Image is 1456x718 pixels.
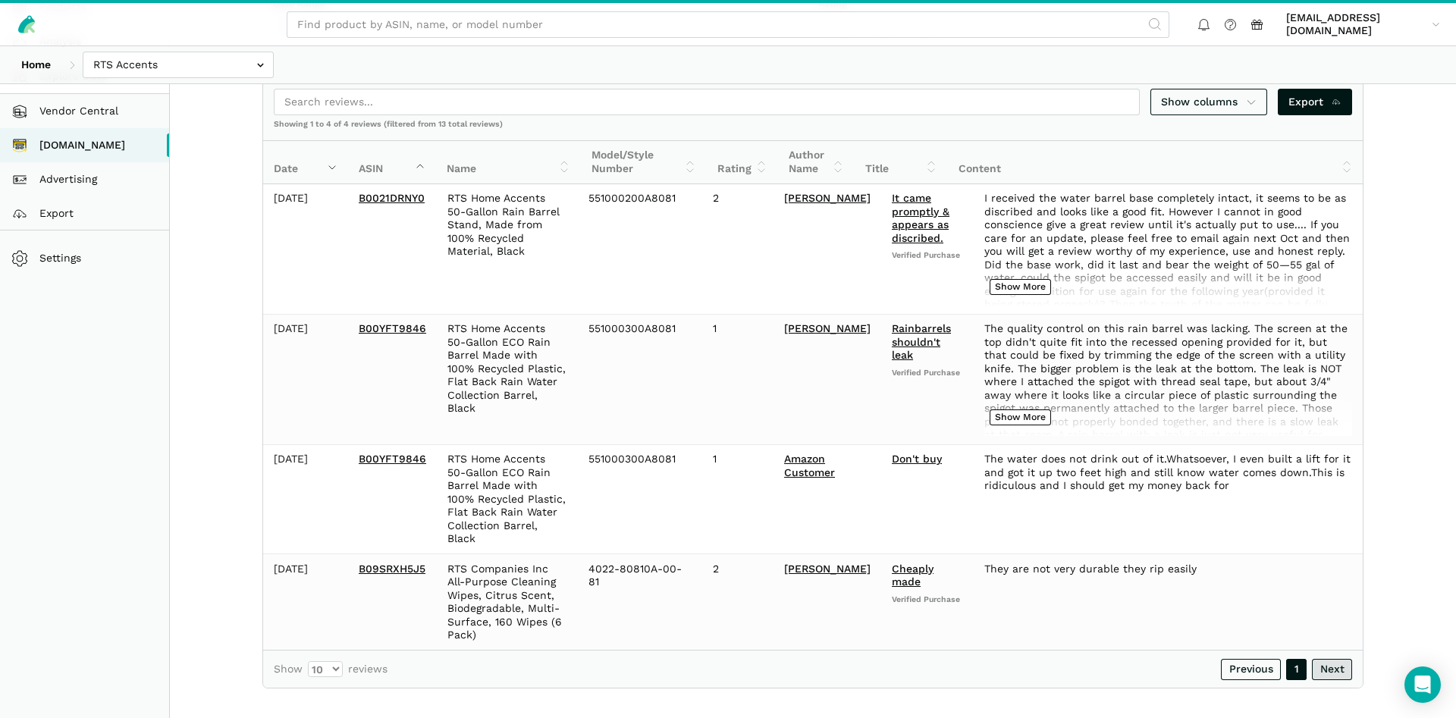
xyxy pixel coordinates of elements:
[1221,659,1281,680] a: Previous
[436,141,581,184] th: Name: activate to sort column ascending
[1312,659,1352,680] a: Next
[437,184,578,315] td: RTS Home Accents 50-Gallon Rain Barrel Stand, Made from 100% Recycled Material, Black
[437,444,578,554] td: RTS Home Accents 50-Gallon ECO Rain Barrel Made with 100% Recycled Plastic, Flat Back Rain Water ...
[359,563,425,575] a: B09SRXH5J5
[83,52,274,78] input: RTS Accents
[1286,11,1426,38] span: [EMAIL_ADDRESS][DOMAIN_NAME]
[359,192,425,204] a: B0021DRNY0
[578,554,702,651] td: 4022-80810A-00-81
[855,141,948,184] th: Title: activate to sort column ascending
[984,322,1352,436] div: The quality control on this rain barrel was lacking. The screen at the top didn't quite fit into ...
[892,368,963,378] span: Verified Purchase
[1288,94,1342,110] span: Export
[984,192,1352,306] div: I received the water barrel base completely intact, it seems to be as discribed and looks like a ...
[702,314,773,444] td: 1
[263,554,348,651] td: [DATE]
[892,322,951,361] a: Rainbarrels shouldn't leak
[1278,89,1353,115] a: Export
[702,444,773,554] td: 1
[892,563,934,588] a: Cheaply made
[1404,666,1441,703] div: Open Intercom Messenger
[892,192,949,244] a: It came promptly & appears as discribed.
[581,141,707,184] th: Model/Style Number: activate to sort column ascending
[437,554,578,651] td: RTS Companies Inc All-Purpose Cleaning Wipes, Citrus Scent, Biodegradable, Multi-Surface, 160 Wip...
[359,453,426,465] a: B00YFT9846
[578,184,702,315] td: 551000200A8081
[578,444,702,554] td: 551000300A8081
[984,563,1352,576] div: They are not very durable they rip easily
[1281,8,1445,40] a: [EMAIL_ADDRESS][DOMAIN_NAME]
[578,314,702,444] td: 551000300A8081
[274,89,1140,115] input: Search reviews...
[263,141,348,184] th: Date: activate to sort column ascending
[990,409,1051,425] button: Show More
[784,192,871,204] a: [PERSON_NAME]
[263,444,348,554] td: [DATE]
[984,453,1352,493] div: The water does not drink out of it.Whatsoever, I even built a lift for it and got it up two feet ...
[274,661,388,677] label: Show reviews
[263,314,348,444] td: [DATE]
[707,141,778,184] th: Rating: activate to sort column ascending
[348,141,436,184] th: ASIN: activate to sort column ascending
[892,453,942,465] a: Don't buy
[892,594,963,605] span: Verified Purchase
[263,184,348,315] td: [DATE]
[1161,94,1257,110] span: Show columns
[948,141,1363,184] th: Content: activate to sort column ascending
[359,322,426,334] a: B00YFT9846
[702,554,773,651] td: 2
[1150,89,1267,115] a: Show columns
[784,322,871,334] a: [PERSON_NAME]
[287,11,1169,38] input: Find product by ASIN, name, or model number
[308,661,343,677] select: Showreviews
[702,184,773,315] td: 2
[784,453,835,478] a: Amazon Customer
[892,250,963,261] span: Verified Purchase
[778,141,855,184] th: Author Name: activate to sort column ascending
[437,314,578,444] td: RTS Home Accents 50-Gallon ECO Rain Barrel Made with 100% Recycled Plastic, Flat Back Rain Water ...
[990,279,1051,295] button: Show More
[784,563,871,575] a: [PERSON_NAME]
[11,52,61,78] a: Home
[1286,659,1307,680] a: 1
[263,119,1363,140] div: Showing 1 to 4 of 4 reviews (filtered from 13 total reviews)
